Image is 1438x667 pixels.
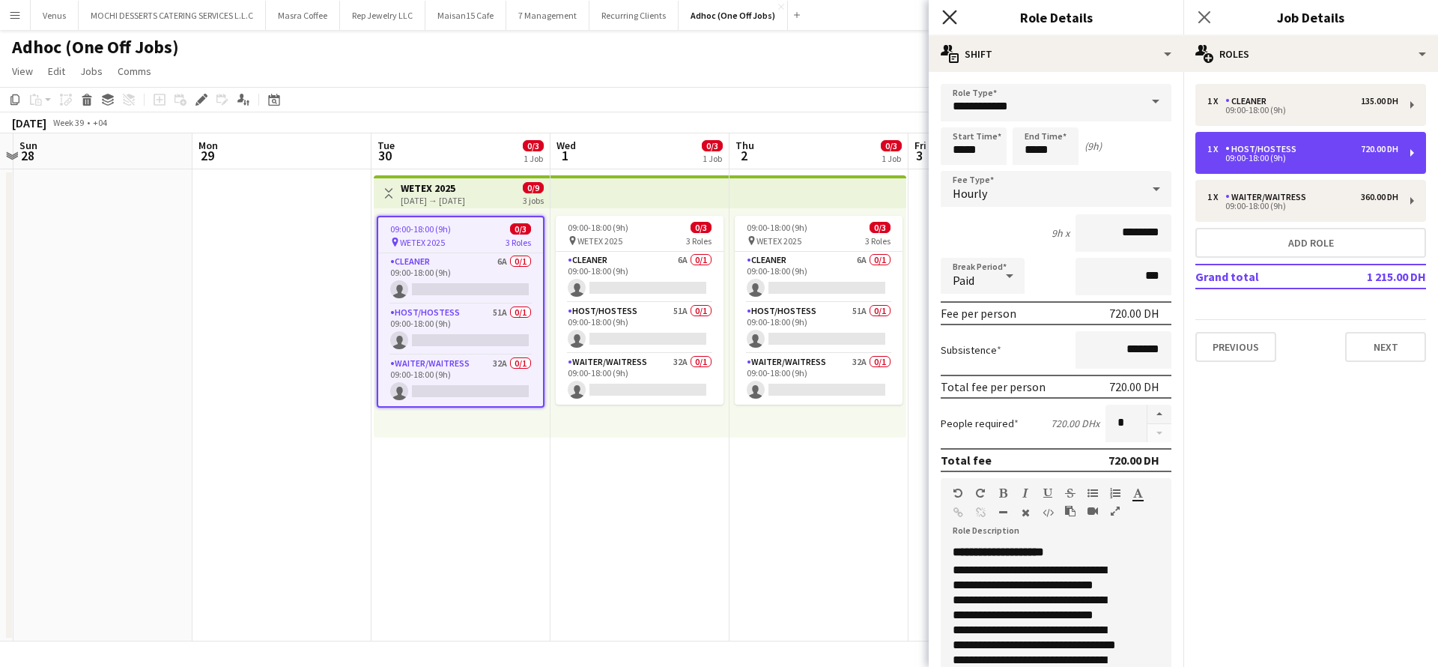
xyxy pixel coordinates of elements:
span: 1 [554,147,576,164]
a: Jobs [74,61,109,81]
button: Clear Formatting [1020,507,1031,519]
span: WETEX 2025 [400,237,445,248]
app-card-role: Waiter/Waitress32A0/109:00-18:00 (9h) [735,354,902,405]
app-card-role: Cleaner6A0/109:00-18:00 (9h) [735,252,902,303]
div: Total fee per person [941,379,1046,394]
button: Bold [998,487,1008,499]
button: Paste as plain text [1065,505,1076,517]
div: Shift [929,36,1183,72]
span: 09:00-18:00 (9h) [747,222,807,233]
span: 0/3 [510,223,531,235]
div: 1 x [1207,144,1225,154]
button: Maisan15 Cafe [425,1,506,30]
div: 9h x [1052,226,1070,240]
a: Edit [42,61,71,81]
label: Subsistence [941,343,1001,357]
span: 3 Roles [865,235,891,247]
button: Recurring Clients [589,1,679,30]
span: Edit [48,64,65,78]
div: Waiter/Waitress [1225,192,1312,202]
app-job-card: 09:00-18:00 (9h)0/3 WETEX 20253 RolesCleaner6A0/109:00-18:00 (9h) Host/Hostess51A0/109:00-18:00 (... [377,216,544,408]
div: 09:00-18:00 (9h) [1207,154,1398,162]
div: [DATE] → [DATE] [401,195,465,206]
div: 720.00 DH [1109,306,1159,321]
span: Hourly [953,186,987,201]
div: Total fee [941,453,992,468]
span: View [12,64,33,78]
span: WETEX 2025 [756,235,801,247]
button: Adhoc (One Off Jobs) [679,1,788,30]
div: Host/Hostess [1225,144,1302,154]
app-job-card: 09:00-18:00 (9h)0/3 WETEX 20253 RolesCleaner6A0/109:00-18:00 (9h) Host/Hostess51A0/109:00-18:00 (... [556,216,723,405]
div: 135.00 DH [1361,96,1398,106]
div: 3 jobs [523,193,544,206]
span: 09:00-18:00 (9h) [390,223,451,235]
div: 1 x [1207,96,1225,106]
div: 09:00-18:00 (9h) [1207,202,1398,210]
span: Mon [198,139,218,152]
div: 360.00 DH [1361,192,1398,202]
div: 720.00 DH [1361,144,1398,154]
button: Add role [1195,228,1426,258]
button: Unordered List [1087,487,1098,499]
h3: Role Details [929,7,1183,27]
app-job-card: 09:00-18:00 (9h)0/3 WETEX 20253 RolesCleaner6A0/109:00-18:00 (9h) Host/Hostess51A0/109:00-18:00 (... [735,216,902,405]
app-card-role: Host/Hostess51A0/109:00-18:00 (9h) [378,304,543,355]
span: 2 [733,147,754,164]
div: +04 [93,117,107,128]
button: Underline [1043,487,1053,499]
a: Comms [112,61,157,81]
span: Comms [118,64,151,78]
button: Insert video [1087,505,1098,517]
button: Strikethrough [1065,487,1076,499]
div: [DATE] [12,115,46,130]
div: 1 Job [882,153,901,164]
span: 0/3 [870,222,891,233]
span: Sun [19,139,37,152]
span: 0/3 [881,140,902,151]
app-card-role: Cleaner6A0/109:00-18:00 (9h) [556,252,723,303]
div: Cleaner [1225,96,1272,106]
button: Increase [1147,405,1171,424]
span: 3 Roles [506,237,531,248]
button: Next [1345,332,1426,362]
span: Week 39 [49,117,87,128]
div: (9h) [1084,139,1102,153]
button: Text Color [1132,487,1143,499]
span: 09:00-18:00 (9h) [568,222,628,233]
span: 29 [196,147,218,164]
button: Venus [31,1,79,30]
div: 720.00 DH [1108,453,1159,468]
button: Undo [953,487,963,499]
span: 3 [912,147,926,164]
button: Horizontal Line [998,507,1008,519]
span: Tue [377,139,395,152]
span: Fri [914,139,926,152]
button: MOCHI DESSERTS CATERING SERVICES L.L.C [79,1,266,30]
span: Jobs [80,64,103,78]
button: Redo [975,487,986,499]
td: 1 215.00 DH [1332,265,1426,289]
span: 3 Roles [686,235,712,247]
div: 720.00 DH [1109,379,1159,394]
span: 0/3 [702,140,723,151]
app-card-role: Waiter/Waitress32A0/109:00-18:00 (9h) [378,355,543,406]
button: HTML Code [1043,507,1053,519]
td: Grand total [1195,265,1332,289]
span: 30 [375,147,395,164]
button: Rep Jewelry LLC [340,1,425,30]
button: Masra Coffee [266,1,340,30]
app-card-role: Cleaner6A0/109:00-18:00 (9h) [378,253,543,304]
a: View [6,61,39,81]
span: Wed [556,139,576,152]
button: Italic [1020,487,1031,499]
button: Ordered List [1110,487,1120,499]
span: Paid [953,273,974,288]
label: People required [941,417,1019,430]
div: 09:00-18:00 (9h) [1207,106,1398,114]
div: Fee per person [941,306,1016,321]
span: 28 [17,147,37,164]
